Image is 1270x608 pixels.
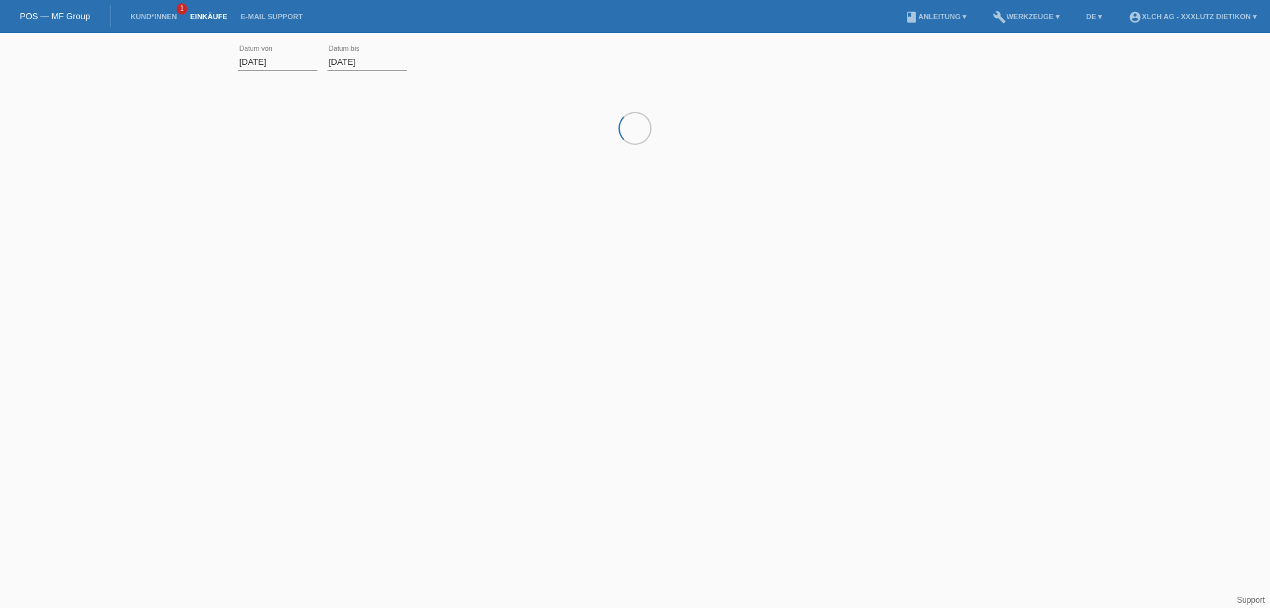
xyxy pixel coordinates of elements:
[986,13,1066,21] a: buildWerkzeuge ▾
[898,13,973,21] a: bookAnleitung ▾
[124,13,183,21] a: Kund*innen
[905,11,918,24] i: book
[183,13,233,21] a: Einkäufe
[993,11,1006,24] i: build
[1079,13,1109,21] a: DE ▾
[20,11,90,21] a: POS — MF Group
[177,3,187,15] span: 1
[1128,11,1142,24] i: account_circle
[1122,13,1263,21] a: account_circleXLCH AG - XXXLutz Dietikon ▾
[1237,595,1265,605] a: Support
[234,13,310,21] a: E-Mail Support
